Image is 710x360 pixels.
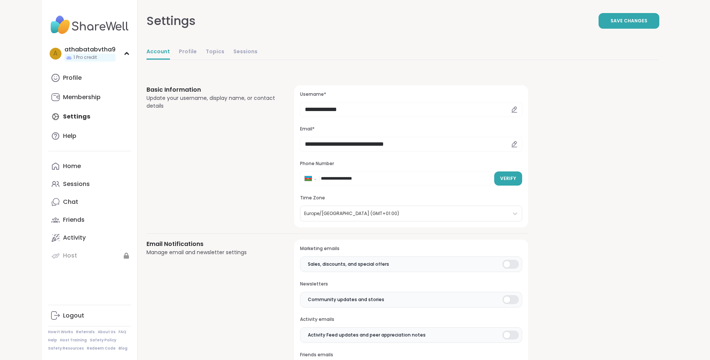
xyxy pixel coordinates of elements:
span: 1 Pro credit [73,54,97,61]
a: Friends [48,211,131,229]
div: Activity [63,234,86,242]
a: Host Training [60,338,87,343]
span: Save Changes [610,18,647,24]
div: Help [63,132,76,140]
a: Membership [48,88,131,106]
a: Home [48,157,131,175]
a: Referrals [76,329,95,335]
div: Logout [63,312,84,320]
h3: Friends emails [300,352,522,358]
img: ShareWell Nav Logo [48,12,131,38]
a: Chat [48,193,131,211]
a: About Us [98,329,116,335]
a: Safety Policy [90,338,116,343]
h3: Email* [300,126,522,132]
a: Topics [206,45,224,60]
a: Activity [48,229,131,247]
h3: Activity emails [300,316,522,323]
h3: Phone Number [300,161,522,167]
button: Verify [494,171,522,186]
span: a [53,49,57,59]
span: Sales, discounts, and special offers [308,261,389,268]
a: Help [48,338,57,343]
span: Verify [500,175,516,182]
div: Sessions [63,180,90,188]
div: Host [63,252,77,260]
h3: Email Notifications [146,240,277,249]
a: Safety Resources [48,346,84,351]
a: Host [48,247,131,265]
a: Account [146,45,170,60]
div: Update your username, display name, or contact details [146,94,277,110]
div: Friends [63,216,85,224]
div: Membership [63,93,101,101]
h3: Time Zone [300,195,522,201]
a: Profile [48,69,131,87]
div: Chat [63,198,78,206]
span: Community updates and stories [308,296,384,303]
div: Manage email and newsletter settings [146,249,277,256]
span: Activity Feed updates and peer appreciation notes [308,332,426,338]
div: Profile [63,74,82,82]
button: Save Changes [599,13,659,29]
a: Sessions [48,175,131,193]
a: How It Works [48,329,73,335]
div: Home [63,162,81,170]
h3: Basic Information [146,85,277,94]
a: FAQ [119,329,126,335]
a: Logout [48,307,131,325]
a: Profile [179,45,197,60]
a: Redeem Code [87,346,116,351]
h3: Marketing emails [300,246,522,252]
h3: Username* [300,91,522,98]
h3: Newsletters [300,281,522,287]
a: Help [48,127,131,145]
a: Sessions [233,45,258,60]
a: Blog [119,346,127,351]
div: athabatabvtha9 [64,45,116,54]
div: Settings [146,12,196,30]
